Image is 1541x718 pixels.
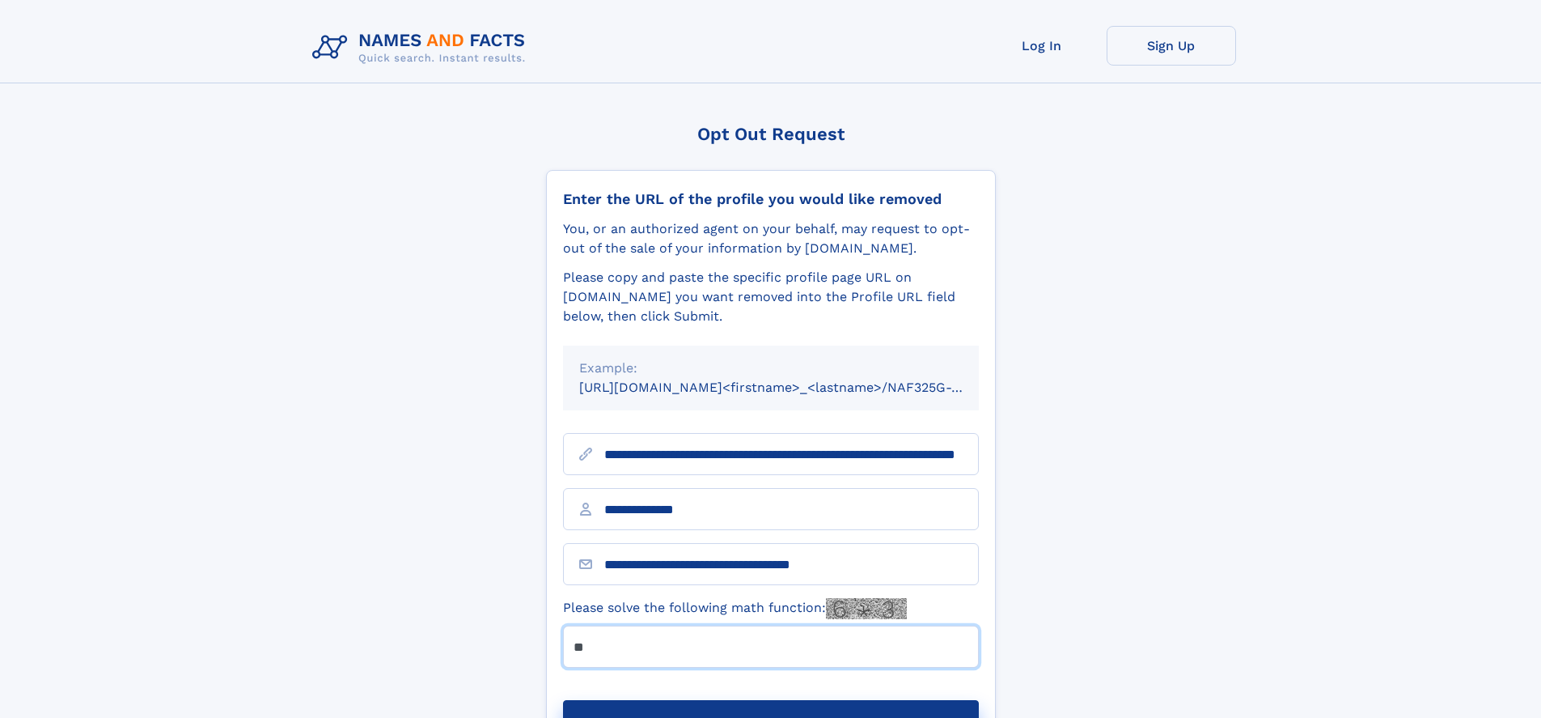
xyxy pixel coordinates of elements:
[563,219,979,258] div: You, or an authorized agent on your behalf, may request to opt-out of the sale of your informatio...
[563,268,979,326] div: Please copy and paste the specific profile page URL on [DOMAIN_NAME] you want removed into the Pr...
[579,380,1010,395] small: [URL][DOMAIN_NAME]<firstname>_<lastname>/NAF325G-xxxxxxxx
[579,359,963,378] div: Example:
[563,598,907,619] label: Please solve the following math function:
[563,190,979,208] div: Enter the URL of the profile you would like removed
[306,26,539,70] img: Logo Names and Facts
[977,26,1107,66] a: Log In
[546,124,996,144] div: Opt Out Request
[1107,26,1236,66] a: Sign Up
